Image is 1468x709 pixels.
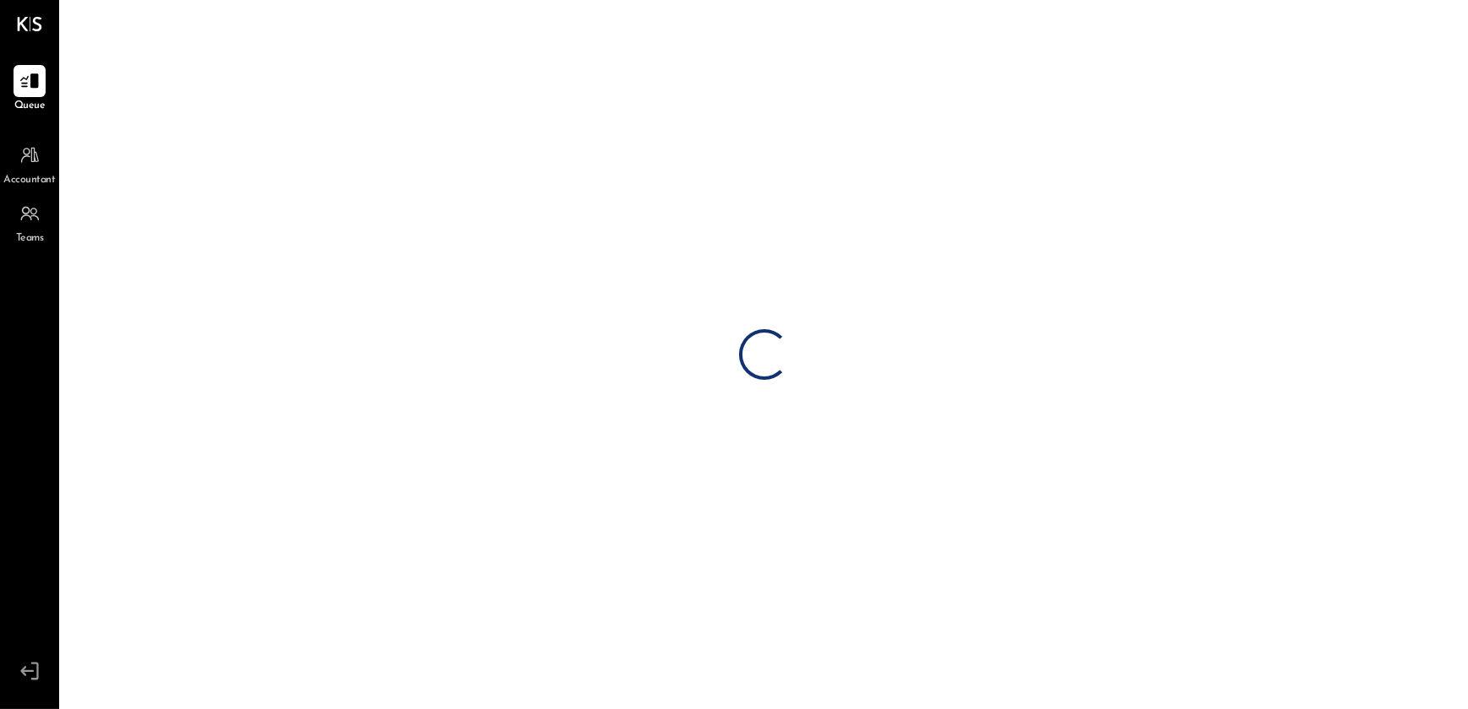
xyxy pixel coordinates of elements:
[14,99,46,114] span: Queue
[1,65,58,114] a: Queue
[4,173,56,188] span: Accountant
[1,139,58,188] a: Accountant
[16,231,44,246] span: Teams
[1,198,58,246] a: Teams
